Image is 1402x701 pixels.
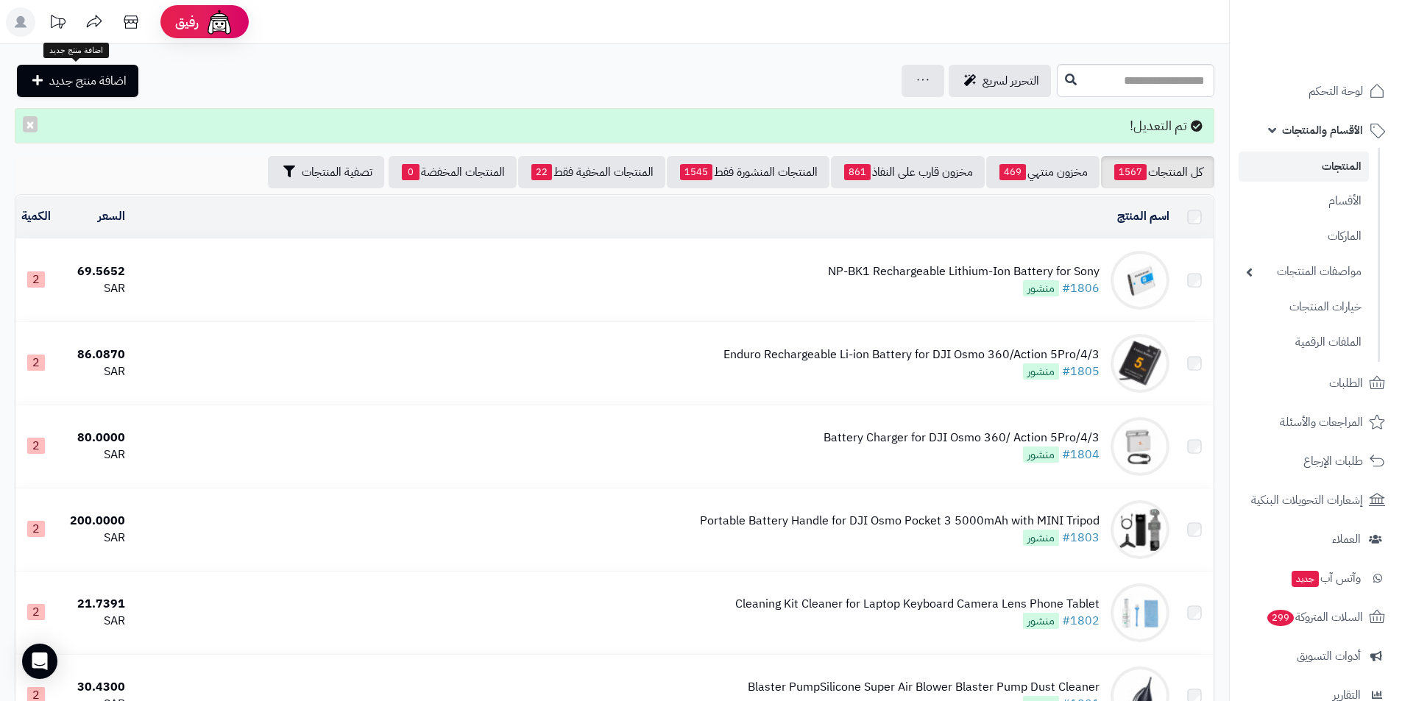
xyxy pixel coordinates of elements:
span: الطلبات [1329,373,1363,394]
div: NP-BK1 Rechargeable Lithium-Ion Battery for Sony [828,263,1100,280]
div: Open Intercom Messenger [22,644,57,679]
a: وآتس آبجديد [1239,561,1393,596]
div: 86.0870 [63,346,125,363]
a: إشعارات التحويلات البنكية [1239,483,1393,518]
div: Battery Charger for DJI Osmo 360/ Action 5Pro/4/3 [824,430,1100,446]
img: NP-BK1 Rechargeable Lithium-Ion Battery for Sony [1111,251,1169,310]
span: 2 [27,438,45,454]
span: الأقسام والمنتجات [1282,120,1363,140]
span: التحرير لسريع [983,72,1039,90]
a: الماركات [1239,221,1369,252]
div: 30.4300 [63,679,125,696]
span: 1545 [680,164,712,180]
img: Battery Charger for DJI Osmo 360/ Action 5Pro/4/3 [1111,417,1169,476]
a: مخزون قارب على النفاذ861 [831,156,985,188]
div: Portable Battery Handle for DJI Osmo Pocket 3 5000mAh with MINI Tripod [700,513,1100,530]
span: 1567 [1114,164,1147,180]
span: منشور [1023,280,1059,296]
a: التحرير لسريع [949,65,1051,97]
a: المراجعات والأسئلة [1239,405,1393,440]
a: أدوات التسويق [1239,638,1393,674]
a: #1806 [1062,280,1100,297]
span: تصفية المنتجات [302,163,372,181]
a: لوحة التحكم [1239,74,1393,109]
div: SAR [63,363,125,380]
a: العملاء [1239,522,1393,557]
span: منشور [1023,363,1059,380]
a: السلات المتروكة299 [1239,599,1393,635]
a: الملفات الرقمية [1239,327,1369,358]
img: ai-face.png [205,7,234,37]
a: مواصفات المنتجات [1239,256,1369,288]
a: #1804 [1062,446,1100,463]
button: تصفية المنتجات [268,156,384,188]
span: طلبات الإرجاع [1303,451,1363,472]
span: 469 [999,164,1026,180]
a: اضافة منتج جديد [17,65,138,97]
span: منشور [1023,613,1059,629]
a: اسم المنتج [1117,207,1169,225]
span: 2 [27,271,45,288]
div: 69.5652 [63,263,125,280]
a: الأقسام [1239,185,1369,217]
a: #1803 [1062,529,1100,547]
div: 200.0000 [63,513,125,530]
span: أدوات التسويق [1297,646,1361,666]
a: المنتجات [1239,152,1369,182]
div: Blaster PumpSilicone Super Air Blower Blaster Pump Dust Cleaner [748,679,1100,696]
div: SAR [63,613,125,630]
a: طلبات الإرجاع [1239,444,1393,479]
a: كل المنتجات1567 [1101,156,1214,188]
div: تم التعديل! [15,108,1214,143]
div: SAR [63,446,125,463]
a: المنتجات المخفضة0 [389,156,517,188]
span: إشعارات التحويلات البنكية [1251,490,1363,510]
img: logo-2.png [1302,40,1388,71]
a: المنتجات المخفية فقط22 [518,156,665,188]
a: #1802 [1062,612,1100,630]
span: 0 [402,164,419,180]
span: رفيق [175,13,199,31]
span: وآتس آب [1290,568,1361,588]
span: 2 [27,604,45,620]
img: Portable Battery Handle for DJI Osmo Pocket 3 5000mAh with MINI Tripod [1111,500,1169,559]
a: خيارات المنتجات [1239,291,1369,323]
span: 2 [27,521,45,537]
a: #1805 [1062,363,1100,380]
a: الطلبات [1239,366,1393,401]
a: السعر [98,207,125,225]
span: 299 [1267,610,1294,626]
span: العملاء [1332,529,1361,549]
a: المنتجات المنشورة فقط1545 [667,156,829,188]
span: السلات المتروكة [1266,607,1363,627]
span: منشور [1023,530,1059,546]
a: مخزون منتهي469 [986,156,1100,188]
span: المراجعات والأسئلة [1280,412,1363,433]
div: Cleaning Kit Cleaner for Laptop Keyboard Camera Lens Phone Tablet [735,596,1100,613]
span: 861 [844,164,871,180]
a: تحديثات المنصة [39,7,76,40]
div: SAR [63,280,125,297]
img: Cleaning Kit Cleaner for Laptop Keyboard Camera Lens Phone Tablet [1111,583,1169,642]
button: × [23,116,38,132]
span: 2 [27,355,45,371]
a: الكمية [21,207,51,225]
span: جديد [1292,571,1319,587]
div: 21.7391 [63,596,125,613]
div: Enduro Rechargeable Li-ion Battery for DJI Osmo 360/Action 5Pro/4/3 [723,346,1100,363]
span: اضافة منتج جديد [49,72,127,90]
span: لوحة التحكم [1309,81,1363,102]
span: 22 [531,164,552,180]
div: 80.0000 [63,430,125,446]
div: SAR [63,530,125,547]
img: Enduro Rechargeable Li-ion Battery for DJI Osmo 360/Action 5Pro/4/3 [1111,334,1169,393]
div: اضافة منتج جديد [43,43,109,59]
span: منشور [1023,446,1059,463]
